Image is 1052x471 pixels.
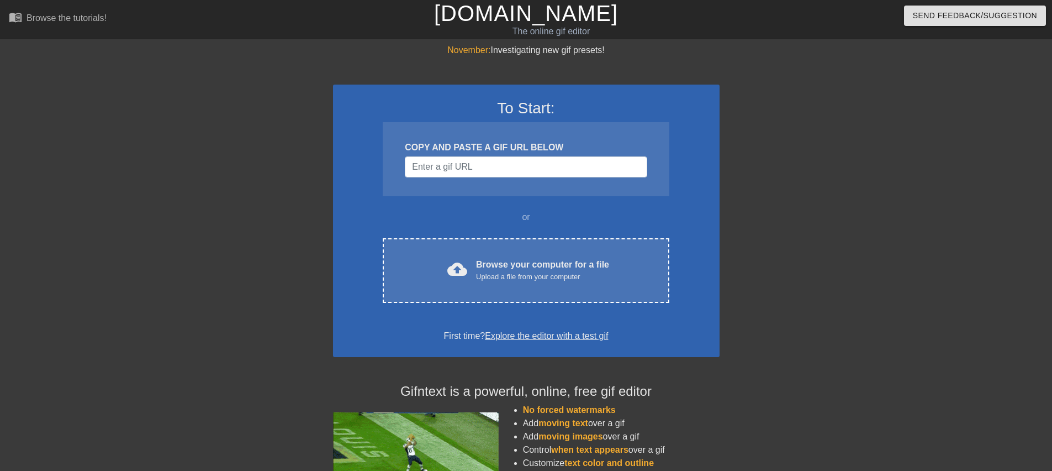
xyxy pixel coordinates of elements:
button: Send Feedback/Suggestion [904,6,1046,26]
input: Username [405,156,647,177]
a: Browse the tutorials! [9,11,107,28]
span: moving images [538,432,602,441]
li: Customize [523,457,720,470]
span: No forced watermarks [523,405,616,415]
span: text color and outline [564,458,654,468]
h4: Gifntext is a powerful, online, free gif editor [333,384,720,400]
div: Upload a file from your computer [476,271,609,282]
span: Send Feedback/Suggestion [913,9,1037,23]
div: Browse your computer for a file [476,258,609,282]
span: moving text [538,418,588,428]
a: [DOMAIN_NAME] [434,1,618,25]
div: Investigating new gif presets! [333,44,720,57]
li: Add over a gif [523,430,720,443]
span: when text appears [551,445,628,454]
div: The online gif editor [356,25,746,38]
span: November: [447,45,490,55]
div: COPY AND PASTE A GIF URL BELOW [405,141,647,154]
div: First time? [347,329,705,343]
span: menu_book [9,11,22,24]
span: cloud_upload [447,259,467,279]
div: Browse the tutorials! [27,13,107,23]
li: Add over a gif [523,417,720,430]
h3: To Start: [347,99,705,118]
a: Explore the editor with a test gif [485,331,608,341]
li: Control over a gif [523,443,720,457]
div: or [362,211,691,224]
